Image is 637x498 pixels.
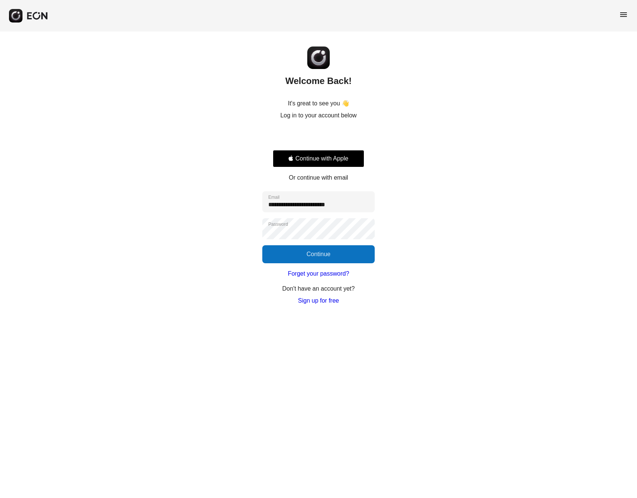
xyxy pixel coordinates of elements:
p: It's great to see you 👋 [288,99,349,108]
iframe: Sign in with Google Button [269,128,368,145]
a: Sign up for free [298,296,339,305]
h2: Welcome Back! [286,75,352,87]
button: Continue [262,245,375,263]
button: Signin with apple ID [273,150,364,167]
p: Or continue with email [289,173,348,182]
a: Forget your password? [288,269,349,278]
label: Email [268,194,280,200]
label: Password [268,221,288,227]
p: Log in to your account below [280,111,357,120]
p: Don't have an account yet? [282,284,354,293]
span: menu [619,10,628,19]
